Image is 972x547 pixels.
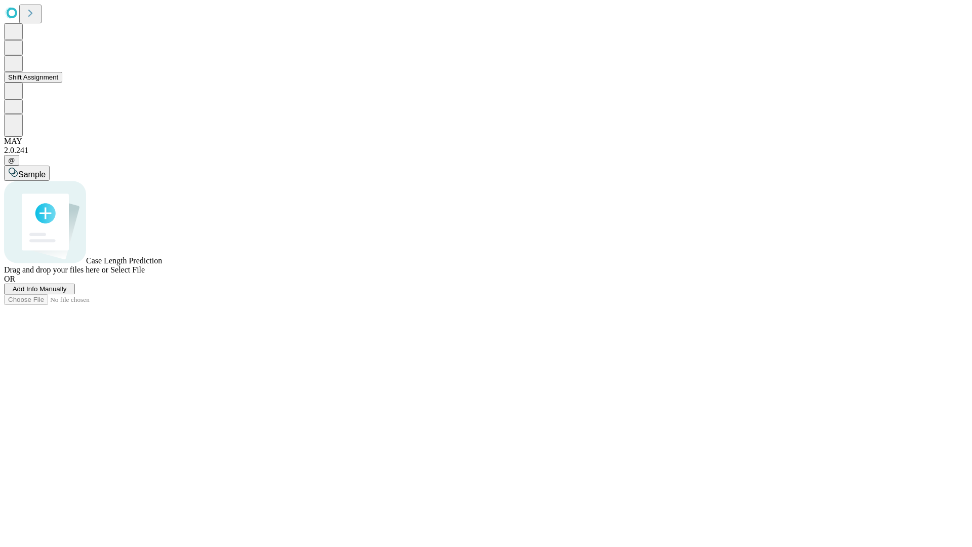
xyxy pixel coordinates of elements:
[4,265,108,274] span: Drag and drop your files here or
[4,137,968,146] div: MAY
[86,256,162,265] span: Case Length Prediction
[4,72,62,83] button: Shift Assignment
[8,157,15,164] span: @
[18,170,46,179] span: Sample
[13,285,67,293] span: Add Info Manually
[4,275,15,283] span: OR
[4,284,75,294] button: Add Info Manually
[4,166,50,181] button: Sample
[4,146,968,155] div: 2.0.241
[110,265,145,274] span: Select File
[4,155,19,166] button: @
